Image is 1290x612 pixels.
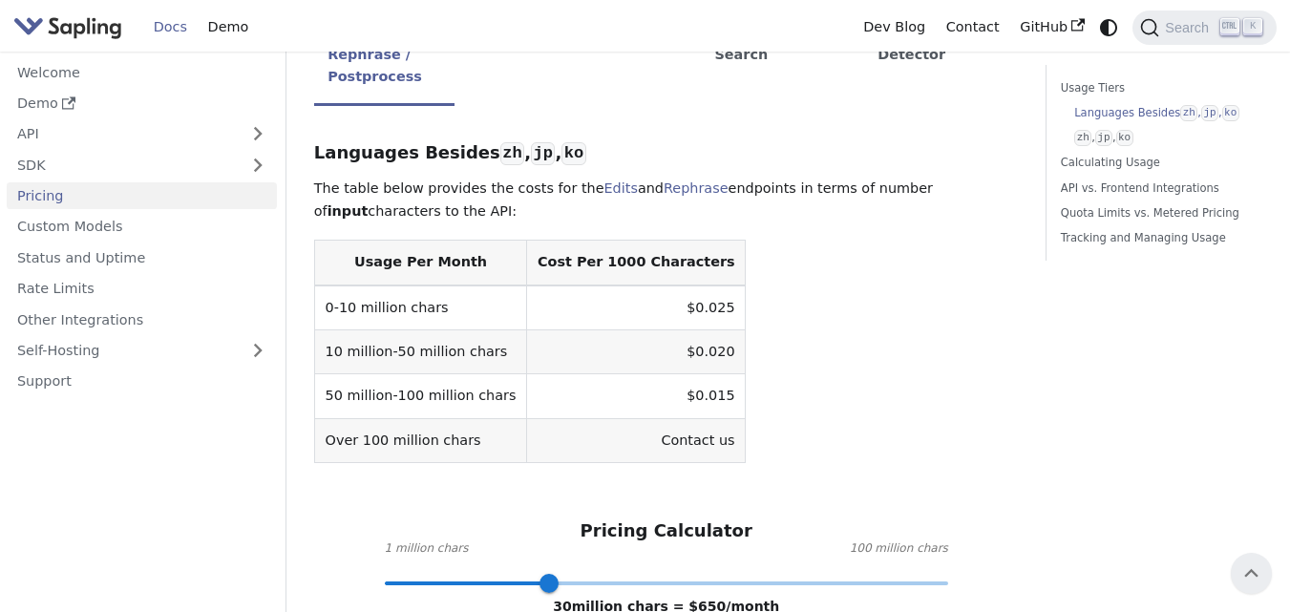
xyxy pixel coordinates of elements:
[7,90,277,117] a: Demo
[7,243,277,271] a: Status and Uptime
[239,120,277,148] button: Expand sidebar category 'API'
[565,8,701,106] li: Autocomplete
[7,337,277,365] a: Self-Hosting
[7,213,277,241] a: Custom Models
[850,539,948,559] span: 100 million chars
[1159,20,1220,35] span: Search
[500,142,524,165] code: zh
[527,418,746,462] td: Contact us
[13,13,122,41] img: Sapling.ai
[1061,204,1256,222] a: Quota Limits vs. Metered Pricing
[936,12,1010,42] a: Contact
[143,12,198,42] a: Docs
[581,520,752,542] h3: Pricing Calculator
[800,8,864,106] li: Tone
[1132,11,1276,45] button: Search (Ctrl+K)
[1061,79,1256,97] a: Usage Tiers
[1116,130,1133,146] code: ko
[527,285,746,330] td: $0.025
[7,368,277,395] a: Support
[7,182,277,210] a: Pricing
[853,12,935,42] a: Dev Blog
[13,13,129,41] a: Sapling.ai
[7,275,277,303] a: Rate Limits
[527,241,746,285] th: Cost Per 1000 Characters
[7,151,239,179] a: SDK
[314,374,526,418] td: 50 million-100 million chars
[7,306,277,333] a: Other Integrations
[1074,130,1091,146] code: zh
[314,142,1019,164] h3: Languages Besides , ,
[7,120,239,148] a: API
[1074,129,1249,147] a: zh,jp,ko
[664,180,729,196] a: Rephrase
[455,8,565,106] li: Spellcheck
[1201,105,1218,121] code: jp
[1061,229,1256,247] a: Tracking and Managing Usage
[314,285,526,330] td: 0-10 million chars
[1009,12,1094,42] a: GitHub
[1061,154,1256,172] a: Calculating Usage
[328,203,369,219] strong: input
[1074,104,1249,122] a: Languages Besideszh,jp,ko
[314,178,1019,223] p: The table below provides the costs for the and endpoints in terms of number of characters to the ...
[314,330,526,374] td: 10 million-50 million chars
[314,241,526,285] th: Usage Per Month
[1061,179,1256,198] a: API vs. Frontend Integrations
[959,8,1018,106] li: SDK
[1095,130,1112,146] code: jp
[7,58,277,86] a: Welcome
[198,12,259,42] a: Demo
[1231,553,1272,594] button: Scroll back to top
[314,8,455,106] li: Edits / Rephrase / Postprocess
[1095,13,1123,41] button: Switch between dark and light mode (currently system mode)
[527,330,746,374] td: $0.020
[701,8,800,106] li: Semantic Search
[604,180,638,196] a: Edits
[561,142,585,165] code: ko
[1180,105,1197,121] code: zh
[1222,105,1239,121] code: ko
[864,8,960,106] li: AI Detector
[314,418,526,462] td: Over 100 million chars
[1243,18,1262,35] kbd: K
[531,142,555,165] code: jp
[239,151,277,179] button: Expand sidebar category 'SDK'
[527,374,746,418] td: $0.015
[385,539,469,559] span: 1 million chars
